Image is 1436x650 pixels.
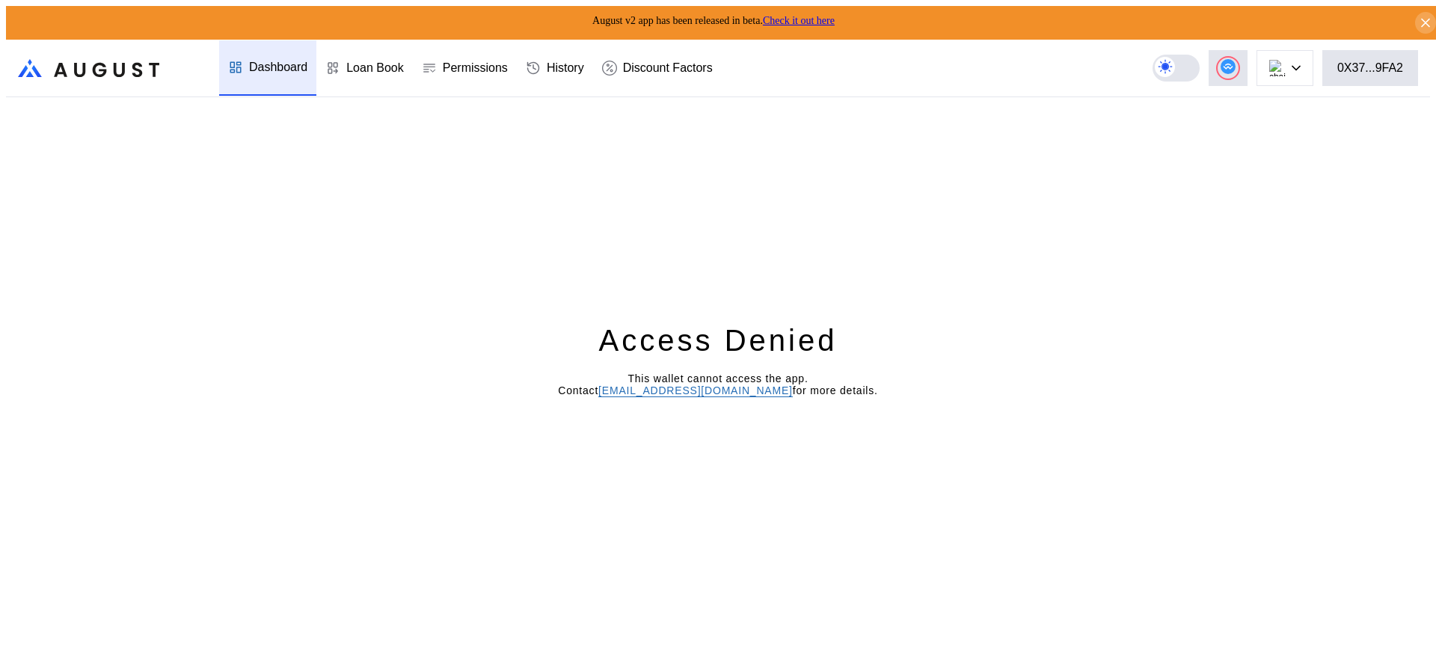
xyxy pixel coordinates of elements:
a: Check it out here [763,15,835,26]
div: 0X37...9FA2 [1337,61,1403,75]
img: chain logo [1269,60,1286,76]
a: Permissions [413,40,517,96]
a: Dashboard [219,40,316,96]
span: This wallet cannot access the app. Contact for more details. [558,372,878,396]
div: Dashboard [249,61,307,74]
div: History [547,61,584,75]
div: Loan Book [346,61,404,75]
div: Discount Factors [623,61,713,75]
span: August v2 app has been released in beta. [592,15,835,26]
button: 0X37...9FA2 [1322,50,1418,86]
a: Loan Book [316,40,413,96]
button: chain logo [1256,50,1313,86]
div: Permissions [443,61,508,75]
div: Access Denied [599,321,838,360]
a: History [517,40,593,96]
a: Discount Factors [593,40,722,96]
a: [EMAIL_ADDRESS][DOMAIN_NAME] [598,384,793,397]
